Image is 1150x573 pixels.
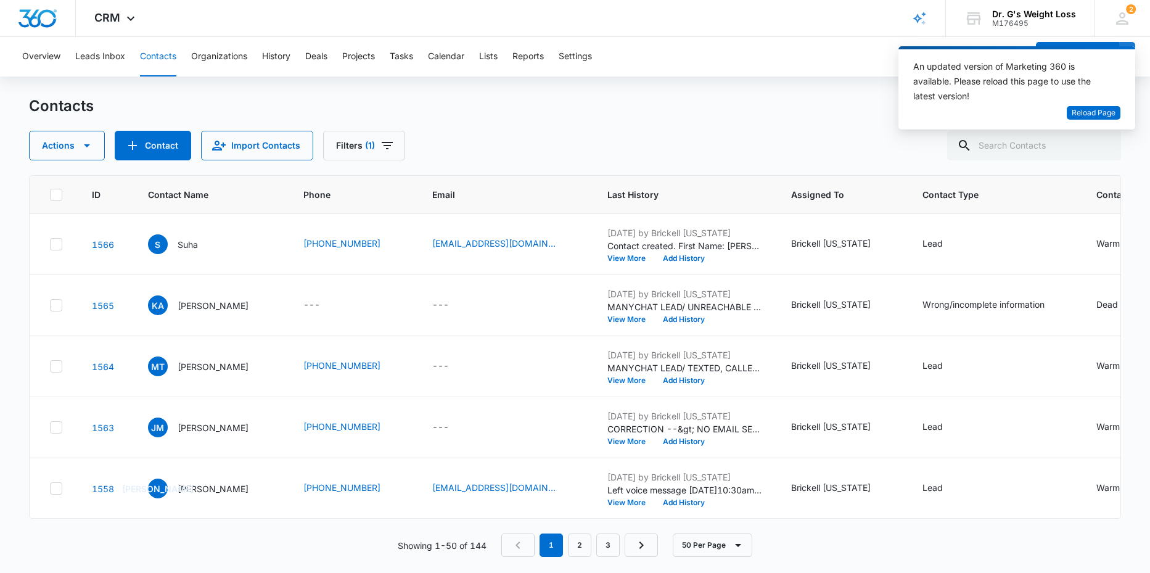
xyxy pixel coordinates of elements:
[607,188,744,201] span: Last History
[607,423,762,435] p: CORRECTION --&gt; NO EMAIL SENT SINCE THERES NO EMAIL PROVIDED
[607,316,654,323] button: View More
[432,420,449,435] div: ---
[92,239,114,250] a: Navigate to contact details page for Suha
[29,97,94,115] h1: Contacts
[791,298,871,311] div: Brickell [US_STATE]
[201,131,313,160] button: Import Contacts
[922,298,1067,313] div: Contact Type - Wrong/incomplete information - Select to Edit Field
[303,298,320,313] div: ---
[791,359,871,372] div: Brickell [US_STATE]
[303,188,385,201] span: Phone
[791,188,875,201] span: Assigned To
[607,438,654,445] button: View More
[432,359,449,374] div: ---
[148,357,271,376] div: Contact Name - Maria TELLEZ - Select to Edit Field
[148,234,168,254] span: S
[303,237,403,252] div: Phone - (929) 636-8224 - Select to Edit Field
[115,131,191,160] button: Add Contact
[922,188,1049,201] span: Contact Type
[432,237,578,252] div: Email - Suhaazadazad@gmail.com - Select to Edit Field
[303,420,403,435] div: Phone - (612) 791-4053 - Select to Edit Field
[607,255,654,262] button: View More
[607,410,762,423] p: [DATE] by Brickell [US_STATE]
[654,499,713,506] button: Add History
[22,37,60,76] button: Overview
[148,295,271,315] div: Contact Name - Khalil AHMADI - Select to Edit Field
[922,237,965,252] div: Contact Type - Lead - Select to Edit Field
[791,298,893,313] div: Assigned To - Brickell Florida - Select to Edit Field
[607,348,762,361] p: [DATE] by Brickell [US_STATE]
[92,361,114,372] a: Navigate to contact details page for Maria TELLEZ
[607,377,654,384] button: View More
[501,534,658,557] nav: Pagination
[922,298,1045,311] div: Wrong/incomplete information
[303,359,380,372] a: [PHONE_NUMBER]
[432,481,578,496] div: Email - jamadruga@COMCAST.NET - Select to Edit Field
[148,357,168,376] span: MT
[607,239,762,252] p: Contact created. First Name: [PERSON_NAME] Phone: [PHONE_NUMBER] Best contact time : Morning Day ...
[432,237,556,250] a: [EMAIL_ADDRESS][DOMAIN_NAME]
[432,481,556,494] a: [EMAIL_ADDRESS][DOMAIN_NAME]
[947,131,1121,160] input: Search Contacts
[432,359,471,374] div: Email - - Select to Edit Field
[596,534,620,557] a: Page 3
[479,37,498,76] button: Lists
[323,131,405,160] button: Filters
[913,59,1106,104] div: An updated version of Marketing 360 is available. Please reload this page to use the latest version!
[607,226,762,239] p: [DATE] by Brickell [US_STATE]
[303,298,342,313] div: Phone - - Select to Edit Field
[1067,106,1120,120] button: Reload Page
[1126,4,1136,14] span: 2
[92,484,114,494] a: Navigate to contact details page for Juan A. Madruga
[1072,107,1115,119] span: Reload Page
[607,361,762,374] p: MANYCHAT LEAD/ TEXTED, CALLED NO ANSWER- LEFT VM @11:50 AM [DATE]
[607,484,762,497] p: Left voice message [DATE]10:30am and sent email with info
[178,360,248,373] p: [PERSON_NAME]
[791,420,893,435] div: Assigned To - Brickell Florida - Select to Edit Field
[191,37,247,76] button: Organizations
[432,298,449,313] div: ---
[303,237,380,250] a: [PHONE_NUMBER]
[654,255,713,262] button: Add History
[29,131,105,160] button: Actions
[178,299,248,312] p: [PERSON_NAME]
[791,420,871,433] div: Brickell [US_STATE]
[922,420,965,435] div: Contact Type - Lead - Select to Edit Field
[607,287,762,300] p: [DATE] by Brickell [US_STATE]
[148,479,271,498] div: Contact Name - Juan A. Madruga - Select to Edit Field
[303,481,380,494] a: [PHONE_NUMBER]
[303,481,403,496] div: Phone - (305) 388-9302 - Select to Edit Field
[148,234,220,254] div: Contact Name - Suha - Select to Edit Field
[365,141,375,150] span: (1)
[178,421,248,434] p: [PERSON_NAME]
[432,298,471,313] div: Email - - Select to Edit Field
[791,481,893,496] div: Assigned To - Brickell Florida - Select to Edit Field
[148,295,168,315] span: KA
[992,19,1076,28] div: account id
[922,237,943,250] div: Lead
[607,471,762,484] p: [DATE] by Brickell [US_STATE]
[92,300,114,311] a: Navigate to contact details page for Khalil AHMADI
[559,37,592,76] button: Settings
[922,481,943,494] div: Lead
[607,300,762,313] p: MANYCHAT LEAD/ UNREACHABLE PHONE NUMBER [PHONE_NUMBER] NO EMAIL PROVIDED.
[92,423,114,433] a: Navigate to contact details page for Jah MAMBU
[94,11,120,24] span: CRM
[303,359,403,374] div: Phone - (786) 286-5296 - Select to Edit Field
[1036,42,1119,72] button: Add Contact
[1126,4,1136,14] div: notifications count
[428,37,464,76] button: Calendar
[922,359,943,372] div: Lead
[540,534,563,557] em: 1
[673,534,752,557] button: 50 Per Page
[791,237,893,252] div: Assigned To - Brickell Florida - Select to Edit Field
[654,377,713,384] button: Add History
[992,9,1076,19] div: account name
[178,482,248,495] p: [PERSON_NAME]
[398,539,487,552] p: Showing 1-50 of 144
[922,481,965,496] div: Contact Type - Lead - Select to Edit Field
[922,420,943,433] div: Lead
[922,359,965,374] div: Contact Type - Lead - Select to Edit Field
[390,37,413,76] button: Tasks
[148,188,256,201] span: Contact Name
